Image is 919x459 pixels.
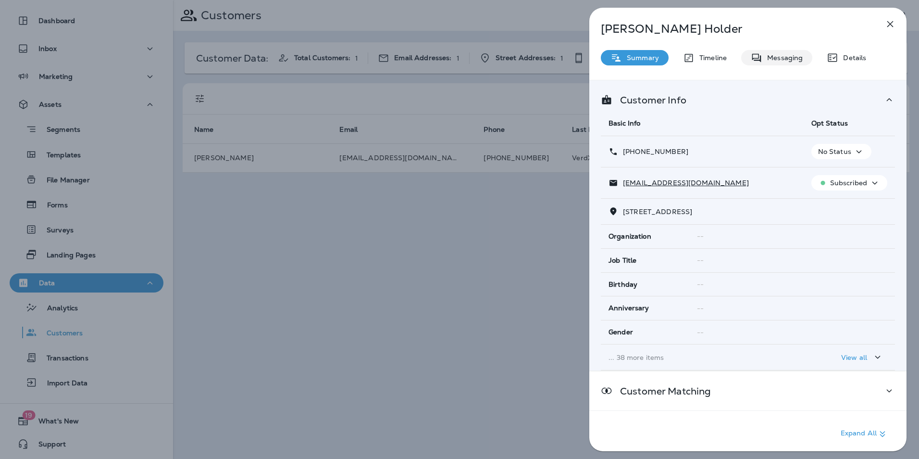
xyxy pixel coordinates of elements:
p: Customer Matching [612,387,711,395]
span: -- [697,304,704,313]
span: Organization [609,232,651,241]
button: No Status [811,144,871,159]
span: Gender [609,328,633,336]
span: -- [697,280,704,289]
span: Job Title [609,256,636,265]
span: Basic Info [609,119,640,127]
button: View all [837,348,887,366]
button: Expand All [837,425,892,443]
span: -- [697,328,704,337]
p: Subscribed [830,179,867,187]
p: No Status [818,148,851,155]
span: [STREET_ADDRESS] [623,207,692,216]
span: -- [697,256,704,265]
p: Details [838,54,866,62]
p: Messaging [762,54,803,62]
p: [EMAIL_ADDRESS][DOMAIN_NAME] [618,179,749,187]
p: [PHONE_NUMBER] [618,148,688,155]
button: Subscribed [811,175,887,191]
p: Summary [622,54,659,62]
p: ... 38 more items [609,354,796,361]
span: Birthday [609,280,637,289]
span: -- [697,232,704,241]
p: View all [841,354,867,361]
p: Customer Info [612,96,686,104]
p: [PERSON_NAME] Holder [601,22,863,36]
p: Expand All [841,428,888,440]
p: Timeline [695,54,727,62]
span: Opt Status [811,119,848,127]
span: Anniversary [609,304,649,312]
